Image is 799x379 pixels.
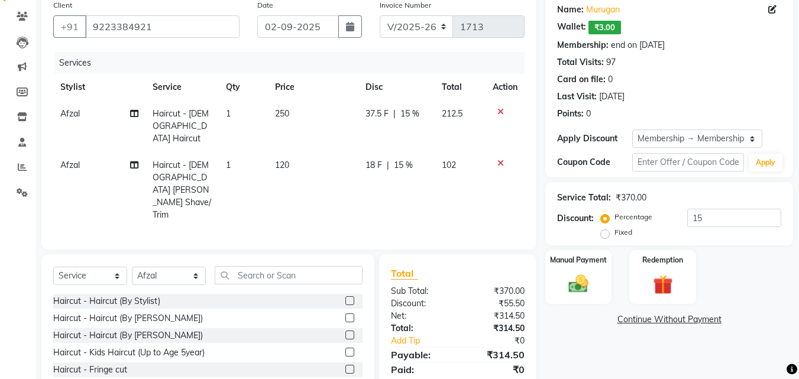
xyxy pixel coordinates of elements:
[642,255,683,265] label: Redemption
[557,21,586,34] div: Wallet:
[60,160,80,170] span: Afzal
[557,132,632,145] div: Apply Discount
[275,108,289,119] span: 250
[548,313,791,326] a: Continue Without Payment
[275,160,289,170] span: 120
[54,52,533,74] div: Services
[153,108,209,144] span: Haircut - [DEMOGRAPHIC_DATA] Haircut
[614,212,652,222] label: Percentage
[614,227,632,238] label: Fixed
[226,108,231,119] span: 1
[394,159,413,171] span: 15 %
[226,160,231,170] span: 1
[458,322,533,335] div: ₹314.50
[599,90,625,103] div: [DATE]
[632,153,744,171] input: Enter Offer / Coupon Code
[458,310,533,322] div: ₹314.50
[382,322,458,335] div: Total:
[557,156,632,169] div: Coupon Code
[471,335,534,347] div: ₹0
[562,273,594,295] img: _cash.svg
[387,159,389,171] span: |
[391,267,418,280] span: Total
[53,74,145,101] th: Stylist
[53,329,203,342] div: Haircut - Haircut (By [PERSON_NAME])
[382,285,458,297] div: Sub Total:
[616,192,646,204] div: ₹370.00
[557,39,609,51] div: Membership:
[153,160,211,220] span: Haircut - [DEMOGRAPHIC_DATA] [PERSON_NAME] Shave/ Trim
[382,362,458,377] div: Paid:
[215,266,363,284] input: Search or Scan
[557,108,584,120] div: Points:
[606,56,616,69] div: 97
[53,295,160,307] div: Haircut - Haircut (By Stylist)
[219,74,268,101] th: Qty
[85,15,240,38] input: Search by Name/Mobile/Email/Code
[749,154,782,171] button: Apply
[458,348,533,362] div: ₹314.50
[393,108,396,120] span: |
[608,73,613,86] div: 0
[557,212,594,225] div: Discount:
[611,39,665,51] div: end on [DATE]
[382,335,470,347] a: Add Tip
[557,73,606,86] div: Card on file:
[53,346,205,359] div: Haircut - Kids Haircut (Up to Age 5year)
[268,74,358,101] th: Price
[588,21,621,34] span: ₹3.00
[365,108,389,120] span: 37.5 F
[382,310,458,322] div: Net:
[400,108,419,120] span: 15 %
[550,255,607,265] label: Manual Payment
[435,74,486,101] th: Total
[53,364,127,376] div: Haircut - Fringe cut
[647,273,679,297] img: _gift.svg
[486,74,525,101] th: Action
[382,348,458,362] div: Payable:
[382,297,458,310] div: Discount:
[442,160,456,170] span: 102
[60,108,80,119] span: Afzal
[458,362,533,377] div: ₹0
[53,312,203,325] div: Haircut - Haircut (By [PERSON_NAME])
[557,4,584,16] div: Name:
[442,108,462,119] span: 212.5
[358,74,435,101] th: Disc
[557,56,604,69] div: Total Visits:
[458,285,533,297] div: ₹370.00
[53,15,86,38] button: +91
[145,74,219,101] th: Service
[365,159,382,171] span: 18 F
[586,4,620,16] a: Murugan
[557,90,597,103] div: Last Visit:
[586,108,591,120] div: 0
[458,297,533,310] div: ₹55.50
[557,192,611,204] div: Service Total:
